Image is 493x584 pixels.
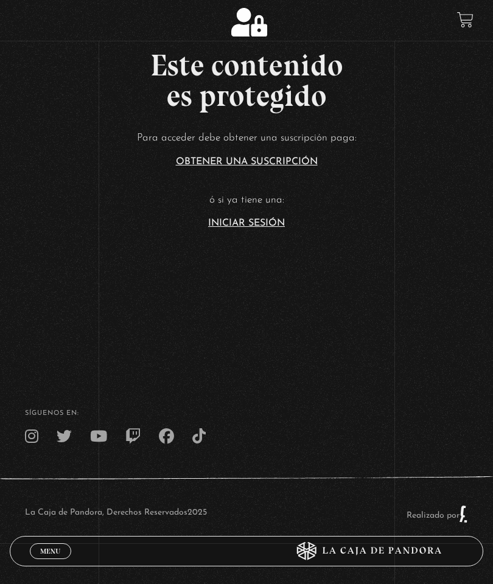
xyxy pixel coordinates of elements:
span: Menu [40,547,60,555]
p: La Caja de Pandora, Derechos Reservados 2025 [25,505,207,523]
h4: SÍguenos en: [25,410,469,417]
a: Realizado por [407,511,469,520]
a: View your shopping cart [457,12,474,28]
a: Iniciar Sesión [208,218,285,228]
a: Obtener una suscripción [176,157,318,167]
span: Cerrar [36,558,65,566]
